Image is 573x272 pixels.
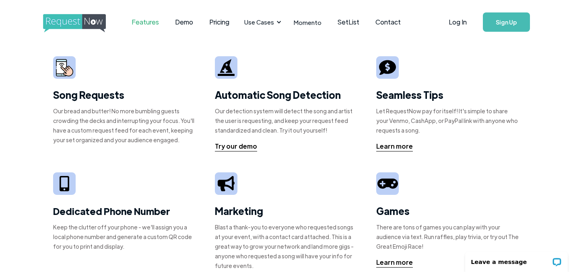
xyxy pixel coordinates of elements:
strong: Games [376,205,410,217]
img: requestnow logo [43,14,121,33]
img: iphone [60,176,69,192]
a: home [43,14,103,30]
iframe: LiveChat chat widget [460,247,573,272]
img: tip sign [379,59,396,76]
div: Learn more [376,141,413,151]
div: Keep the clutter off your phone - we'll assign you a local phone number and generate a custom QR ... [53,222,197,251]
div: Use Cases [244,18,274,27]
a: Pricing [201,10,237,35]
div: Blast a thank-you to everyone who requested songs at your event, with a contact card attached. Th... [215,222,359,270]
a: Sign Up [483,12,530,32]
img: megaphone [218,176,235,191]
div: Try our demo [215,141,257,151]
a: Momento [286,10,330,34]
a: SetList [330,10,367,35]
img: video game [377,176,398,192]
strong: Marketing [215,205,263,217]
a: Learn more [376,258,413,268]
img: wizard hat [218,59,235,76]
a: Contact [367,10,409,35]
div: Let RequestNow pay for itself! It's simple to share your Venmo, CashApp, or PayPal link with anyo... [376,106,520,135]
a: Try our demo [215,141,257,151]
div: Our bread and butter! No more bumbling guests crowding the decks and interrupting your focus. You... [53,106,197,145]
div: Our detection system will detect the song and artist the user is requesting, and keep your reques... [215,106,359,135]
a: Demo [167,10,201,35]
a: Log In [441,8,475,36]
strong: Song Requests [53,88,124,101]
strong: Automatic Song Detection [215,88,341,101]
strong: Dedicated Phone Number [53,205,170,217]
div: There are tons of games you can play with your audience via text. Run raffles, play trivia, or tr... [376,222,520,251]
a: Learn more [376,141,413,151]
strong: Seamless Tips [376,88,443,101]
div: Use Cases [239,10,284,35]
a: Features [124,10,167,35]
img: smarphone [56,59,73,76]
